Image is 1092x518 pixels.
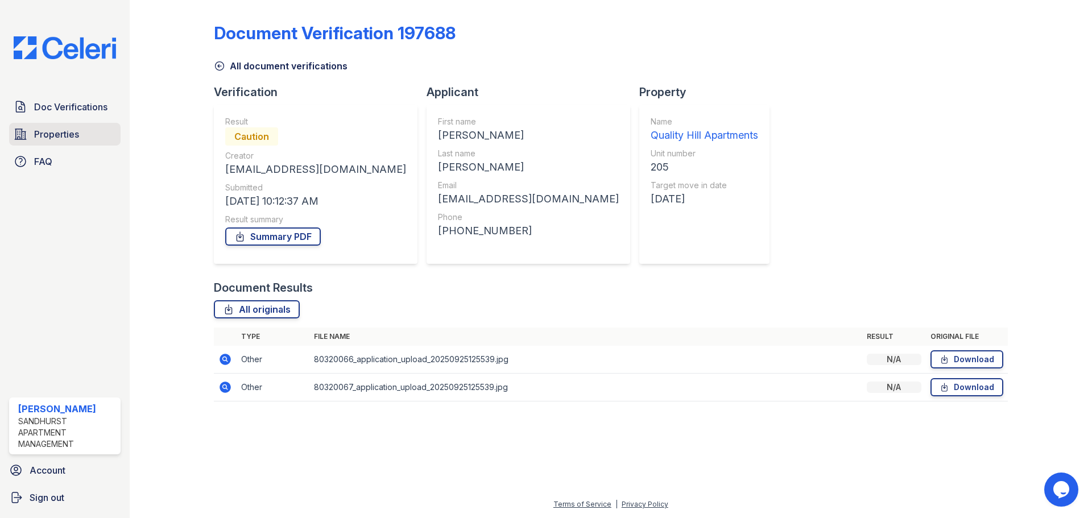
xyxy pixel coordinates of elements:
div: Quality Hill Apartments [651,127,758,143]
div: Caution [225,127,278,146]
th: File name [309,328,862,346]
span: FAQ [34,155,52,168]
div: [PHONE_NUMBER] [438,223,619,239]
a: Summary PDF [225,227,321,246]
div: Name [651,116,758,127]
div: Last name [438,148,619,159]
a: Properties [9,123,121,146]
a: FAQ [9,150,121,173]
div: Creator [225,150,406,161]
span: Sign out [30,491,64,504]
span: Properties [34,127,79,141]
div: [EMAIL_ADDRESS][DOMAIN_NAME] [225,161,406,177]
div: Document Results [214,280,313,296]
div: Document Verification 197688 [214,23,456,43]
div: [PERSON_NAME] [438,159,619,175]
div: Verification [214,84,427,100]
div: Applicant [427,84,639,100]
div: [EMAIL_ADDRESS][DOMAIN_NAME] [438,191,619,207]
div: N/A [867,354,921,365]
div: 205 [651,159,758,175]
a: Privacy Policy [622,500,668,508]
div: [DATE] 10:12:37 AM [225,193,406,209]
span: Account [30,463,65,477]
div: | [615,500,618,508]
div: Unit number [651,148,758,159]
a: Doc Verifications [9,96,121,118]
div: N/A [867,382,921,393]
a: Download [930,350,1003,368]
a: All originals [214,300,300,318]
div: Target move in date [651,180,758,191]
div: Result [225,116,406,127]
a: Sign out [5,486,125,509]
div: Result summary [225,214,406,225]
th: Original file [926,328,1008,346]
div: Sandhurst Apartment Management [18,416,116,450]
div: [PERSON_NAME] [438,127,619,143]
th: Result [862,328,926,346]
span: Doc Verifications [34,100,107,114]
td: 80320067_application_upload_20250925125539.jpg [309,374,862,401]
div: [PERSON_NAME] [18,402,116,416]
img: CE_Logo_Blue-a8612792a0a2168367f1c8372b55b34899dd931a85d93a1a3d3e32e68fde9ad4.png [5,36,125,59]
td: 80320066_application_upload_20250925125539.jpg [309,346,862,374]
div: Phone [438,212,619,223]
td: Other [237,346,309,374]
a: Account [5,459,125,482]
div: First name [438,116,619,127]
div: Submitted [225,182,406,193]
div: [DATE] [651,191,758,207]
a: Name Quality Hill Apartments [651,116,758,143]
a: All document verifications [214,59,348,73]
th: Type [237,328,309,346]
a: Download [930,378,1003,396]
div: Email [438,180,619,191]
div: Property [639,84,779,100]
iframe: chat widget [1044,473,1081,507]
a: Terms of Service [553,500,611,508]
td: Other [237,374,309,401]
